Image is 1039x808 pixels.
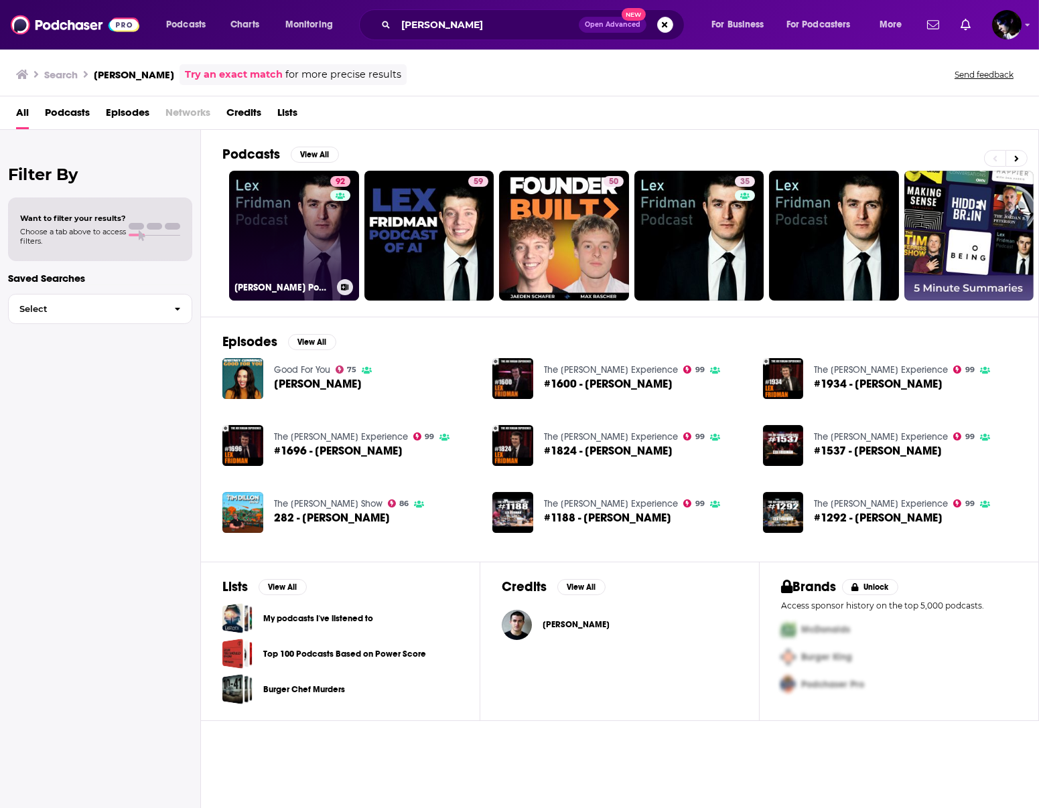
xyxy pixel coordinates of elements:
span: 75 [347,367,356,373]
button: Lex FridmanLex Fridman [502,603,738,646]
h3: [PERSON_NAME] Podcast [234,282,332,293]
a: 99 [953,432,975,440]
div: Search podcasts, credits, & more... [372,9,697,40]
a: #1537 - Lex Fridman [814,445,942,457]
a: The Joe Rogan Experience [544,431,678,442]
a: 50 [604,176,624,187]
span: Burger King [801,651,852,663]
span: [PERSON_NAME] [274,378,362,390]
a: #1188 - Lex Fridman [544,512,671,523]
span: Top 100 Podcasts Based on Power Score [222,639,253,669]
a: Credits [226,102,261,129]
img: #1824 - Lex Fridman [492,425,533,466]
span: Open Advanced [585,21,640,28]
img: First Pro Logo [776,616,801,643]
span: 35 [740,175,750,189]
button: View All [291,147,339,163]
a: PodcastsView All [222,146,339,163]
a: The Joe Rogan Experience [814,431,948,442]
a: The Joe Rogan Experience [544,498,678,509]
p: Access sponsor history on the top 5,000 podcasts. [781,600,1017,611]
a: Show notifications dropdown [922,13,945,36]
img: Third Pro Logo [776,671,801,698]
button: Send feedback [951,69,1018,80]
a: My podcasts I've listened to [222,603,253,633]
button: open menu [778,14,870,35]
a: Lex Fridman [274,378,362,390]
a: Lex Fridman [543,619,610,630]
a: ListsView All [222,578,307,595]
span: #1934 - [PERSON_NAME] [814,378,943,390]
button: View All [557,579,606,595]
a: The Joe Rogan Experience [544,364,678,376]
span: #1824 - [PERSON_NAME] [544,445,673,457]
img: 282 - Lex Fridman [222,492,263,533]
img: #1292 - Lex Fridman [763,492,804,533]
button: Select [8,294,192,324]
span: Choose a tab above to access filters. [20,227,126,246]
button: open menu [702,14,781,35]
a: 35 [634,171,764,301]
h2: Podcasts [222,146,280,163]
span: Want to filter your results? [20,214,126,223]
span: #1600 - [PERSON_NAME] [544,378,673,390]
span: 50 [609,175,618,189]
span: 99 [695,434,705,440]
a: 282 - Lex Fridman [274,512,390,523]
input: Search podcasts, credits, & more... [396,14,579,35]
span: #1696 - [PERSON_NAME] [274,445,403,457]
a: #1934 - Lex Fridman [814,378,943,390]
a: #1696 - Lex Fridman [274,445,403,457]
span: for more precise results [285,67,401,82]
a: 92 [330,176,350,187]
span: Burger Chef Murders [222,674,253,704]
span: 282 - [PERSON_NAME] [274,512,390,523]
a: Lists [277,102,297,129]
span: Podcasts [45,102,90,129]
button: Open AdvancedNew [579,17,646,33]
img: #1600 - Lex Fridman [492,358,533,399]
span: [PERSON_NAME] [543,619,610,630]
img: #1188 - Lex Fridman [492,492,533,533]
span: 99 [695,501,705,507]
a: #1600 - Lex Fridman [544,378,673,390]
span: Logged in as zreese [992,10,1022,39]
button: open menu [870,14,919,35]
button: View All [288,334,336,350]
a: 86 [388,499,409,507]
span: 92 [336,175,345,189]
a: 99 [953,366,975,374]
button: Show profile menu [992,10,1022,39]
img: Podchaser - Follow, Share and Rate Podcasts [11,12,139,37]
p: Saved Searches [8,272,192,285]
h2: Episodes [222,333,277,350]
a: 59 [468,176,488,187]
span: Monitoring [285,15,333,34]
button: open menu [157,14,223,35]
span: 59 [474,175,483,189]
button: open menu [276,14,350,35]
a: #1696 - Lex Fridman [222,425,263,466]
a: Episodes [106,102,149,129]
span: For Business [711,15,764,34]
button: View All [259,579,307,595]
a: 59 [364,171,494,301]
a: Try an exact match [185,67,283,82]
span: 99 [425,434,434,440]
span: 99 [965,367,975,373]
a: 99 [683,432,705,440]
a: The Joe Rogan Experience [814,498,948,509]
span: Select [9,305,163,313]
a: My podcasts I've listened to [263,611,373,626]
a: Good For You [274,364,330,376]
a: All [16,102,29,129]
img: Lex Fridman [502,610,532,640]
a: 99 [953,499,975,507]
